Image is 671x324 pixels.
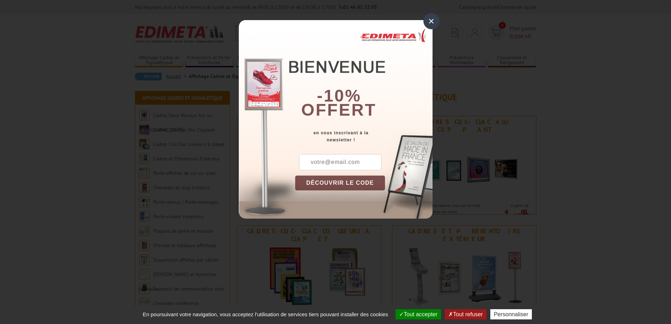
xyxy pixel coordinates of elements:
[396,309,441,319] button: Tout accepter
[423,13,440,29] div: ×
[299,154,381,170] input: votre@email.com
[445,309,486,319] button: Tout refuser
[295,129,433,143] div: en vous inscrivant à la newsletter !
[490,309,532,319] button: Personnaliser (fenêtre modale)
[301,100,377,119] font: offert
[317,86,361,105] b: -10%
[295,176,385,190] button: DÉCOUVRIR LE CODE
[139,311,392,317] span: En poursuivant votre navigation, vous acceptez l'utilisation de services tiers pouvant installer ...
